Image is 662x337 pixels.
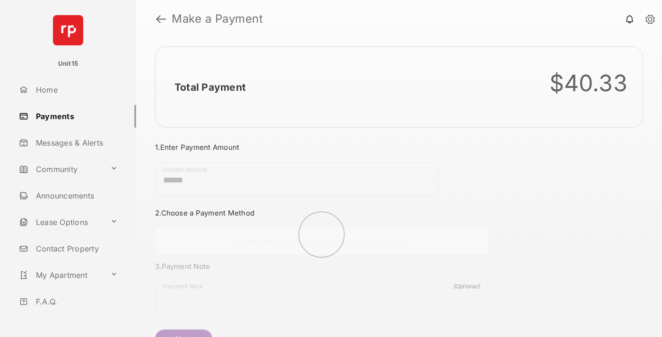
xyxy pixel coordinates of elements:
a: Community [15,158,106,181]
a: My Apartment [15,264,106,286]
h3: 2. Choose a Payment Method [155,208,488,217]
a: F.A.Q. [15,290,136,313]
a: Lease Options [15,211,106,233]
a: Messages & Alerts [15,131,136,154]
a: Contact Property [15,237,136,260]
a: Announcements [15,184,136,207]
a: Home [15,78,136,101]
strong: Make a Payment [172,13,263,25]
img: svg+xml;base64,PHN2ZyB4bWxucz0iaHR0cDovL3d3dy53My5vcmcvMjAwMC9zdmciIHdpZHRoPSI2NCIgaGVpZ2h0PSI2NC... [53,15,83,45]
p: Unit15 [58,59,78,69]
div: $40.33 [549,69,628,97]
a: Payments [15,105,136,128]
h3: 3. Payment Note [155,262,488,271]
h3: 1. Enter Payment Amount [155,143,488,152]
h2: Total Payment [174,81,246,93]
